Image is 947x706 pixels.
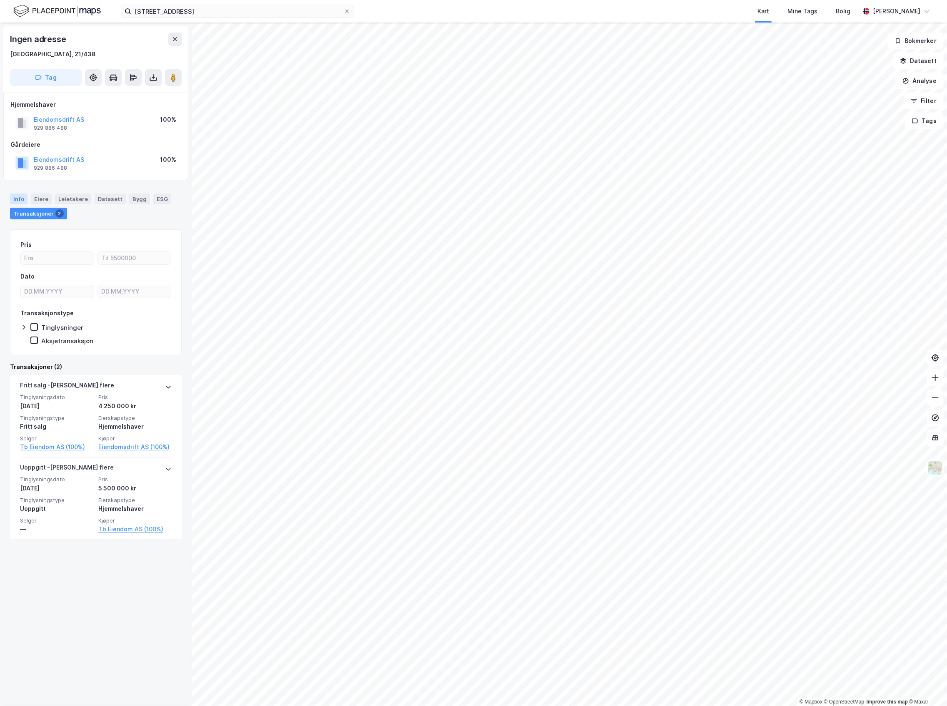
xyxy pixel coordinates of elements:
input: DD.MM.YYYY [98,285,171,298]
input: Fra [21,252,94,264]
span: Kjøper [98,435,172,442]
div: Info [10,193,27,204]
span: Pris [98,476,172,483]
div: Bolig [836,6,850,16]
div: Uoppgitt [20,504,93,514]
span: Eierskapstype [98,415,172,422]
a: Tb Eiendom AS (100%) [98,524,172,534]
button: Bokmerker [887,33,944,49]
div: [GEOGRAPHIC_DATA], 21/438 [10,49,96,59]
span: Kjøper [98,517,172,524]
div: 4 250 000 kr [98,401,172,411]
span: Selger [20,435,93,442]
div: Fritt salg [20,422,93,432]
div: Transaksjonstype [20,308,74,318]
img: logo.f888ab2527a4732fd821a326f86c7f29.svg [13,4,101,18]
div: Uoppgitt - [PERSON_NAME] flere [20,462,114,476]
div: Bygg [129,193,150,204]
button: Tag [10,69,82,86]
div: 100% [160,155,176,165]
div: Hjemmelshaver [10,100,181,110]
div: Datasett [95,193,126,204]
div: Pris [20,240,32,250]
a: OpenStreetMap [824,699,865,705]
span: Tinglysningstype [20,497,93,504]
div: ESG [153,193,171,204]
input: Søk på adresse, matrikkel, gårdeiere, leietakere eller personer [131,5,344,18]
span: Eierskapstype [98,497,172,504]
div: [DATE] [20,401,93,411]
div: Transaksjoner (2) [10,362,182,372]
img: Z [927,460,943,476]
a: Improve this map [867,699,908,705]
button: Filter [904,93,944,109]
div: 929 886 488 [34,125,67,131]
div: Mine Tags [787,6,817,16]
div: Fritt salg - [PERSON_NAME] flere [20,380,114,394]
div: Aksjetransaksjon [41,337,93,345]
a: Eiendomsdrift AS (100%) [98,442,172,452]
button: Analyse [895,73,944,89]
div: Dato [20,271,35,281]
div: 5 500 000 kr [98,483,172,493]
a: Mapbox [800,699,822,705]
div: Kart [757,6,769,16]
div: Hjemmelshaver [98,422,172,432]
div: Tinglysninger [41,324,83,332]
span: Selger [20,517,93,524]
button: Tags [905,113,944,129]
a: Tb Eiendom AS (100%) [20,442,93,452]
div: [PERSON_NAME] [873,6,920,16]
iframe: Chat Widget [905,666,947,706]
span: Tinglysningsdato [20,394,93,401]
div: Hjemmelshaver [98,504,172,514]
span: Pris [98,394,172,401]
div: Transaksjoner [10,208,67,219]
button: Datasett [893,53,944,69]
input: DD.MM.YYYY [21,285,94,298]
span: Tinglysningsdato [20,476,93,483]
input: Til 5500000 [98,252,171,264]
div: 100% [160,115,176,125]
span: Tinglysningstype [20,415,93,422]
div: Ingen adresse [10,33,67,46]
div: 2 [55,209,64,218]
div: Kontrollprogram for chat [905,666,947,706]
div: Eiere [31,193,52,204]
div: Gårdeiere [10,140,181,150]
div: — [20,524,93,534]
div: [DATE] [20,483,93,493]
div: 929 886 488 [34,165,67,171]
div: Leietakere [55,193,91,204]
